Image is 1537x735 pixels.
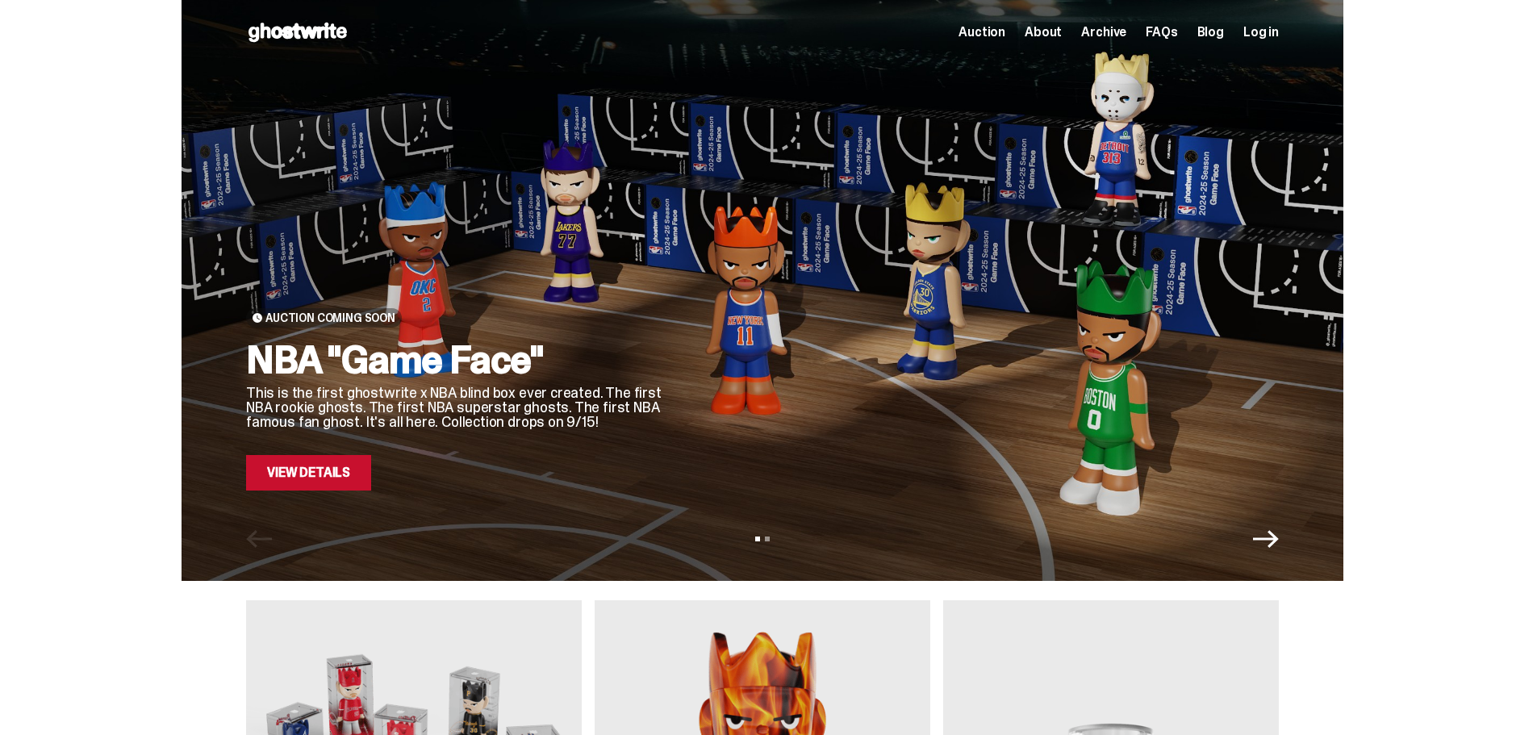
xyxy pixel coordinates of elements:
[959,26,1005,39] a: Auction
[755,537,760,541] button: View slide 1
[1146,26,1177,39] a: FAQs
[1197,26,1224,39] a: Blog
[1243,26,1279,39] a: Log in
[265,311,395,324] span: Auction Coming Soon
[1081,26,1126,39] a: Archive
[246,340,666,379] h2: NBA "Game Face"
[1253,526,1279,552] button: Next
[1025,26,1062,39] a: About
[765,537,770,541] button: View slide 2
[246,455,371,491] a: View Details
[246,386,666,429] p: This is the first ghostwrite x NBA blind box ever created. The first NBA rookie ghosts. The first...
